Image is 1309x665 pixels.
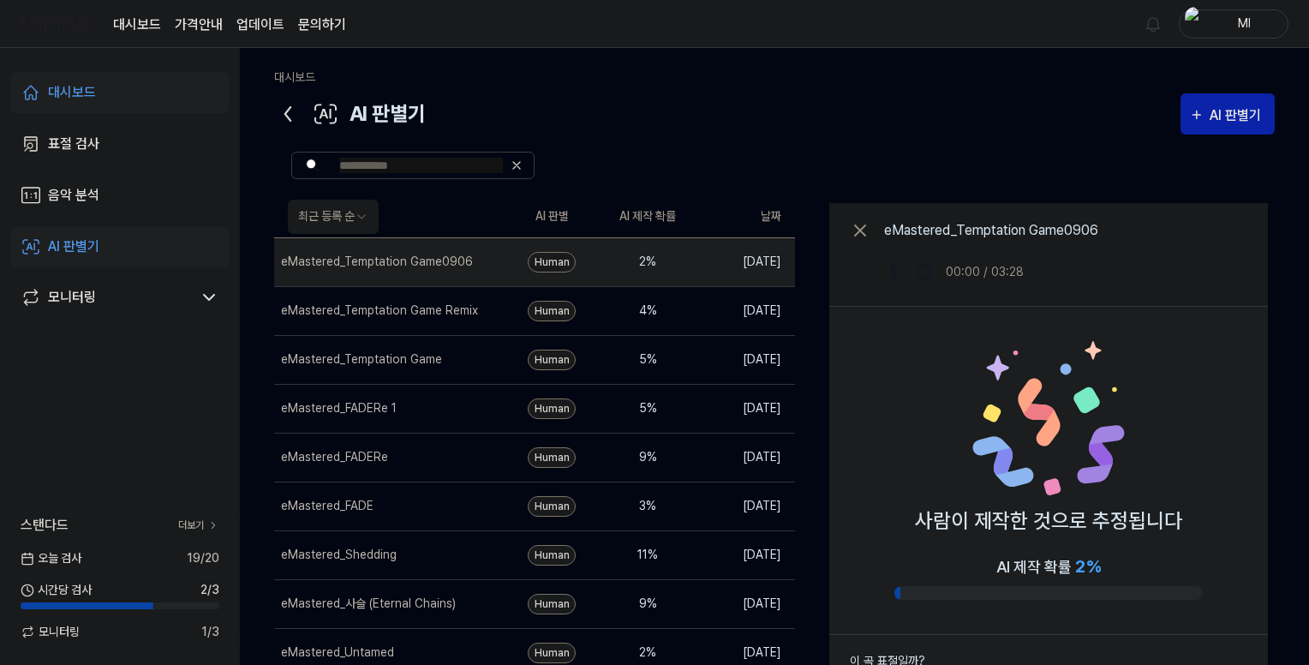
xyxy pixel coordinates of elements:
[21,581,92,599] span: 시간당 검사
[528,594,576,614] div: Human
[281,546,397,564] div: eMastered_Shedding
[613,595,682,613] div: 9 %
[236,15,284,35] a: 업데이트
[946,263,1024,281] div: 00:00 / 03:28
[281,302,478,320] div: eMastered_Temptation Game Remix
[187,549,219,567] span: 19 / 20
[613,497,682,515] div: 3 %
[996,554,1101,579] div: AI 제작 확률
[21,549,81,567] span: 오늘 검사
[10,72,230,113] a: 대시보드
[10,123,230,165] a: 표절 검사
[915,506,1182,536] p: 사람이 제작한 것으로 추정됩니다
[696,482,795,530] td: [DATE]
[613,253,682,271] div: 2 %
[613,302,682,320] div: 4 %
[528,252,576,273] div: Human
[696,196,795,237] th: 날짜
[528,398,576,419] div: Human
[1143,14,1163,34] img: 알림
[281,497,374,515] div: eMastered_FADE
[175,15,223,35] button: 가격안내
[48,237,99,257] div: AI 판별기
[113,15,161,35] a: 대시보드
[178,518,219,533] a: 더보기
[48,82,96,103] div: 대시보드
[1185,7,1205,41] img: profile
[917,263,934,280] img: stop
[528,545,576,566] div: Human
[48,287,96,308] div: 모니터링
[696,237,795,286] td: [DATE]
[201,623,219,641] span: 1 / 3
[528,350,576,370] div: Human
[613,399,682,417] div: 5 %
[528,643,576,663] div: Human
[1075,556,1101,577] span: 2 %
[528,496,576,517] div: Human
[281,350,442,368] div: eMastered_Temptation Game
[48,185,99,206] div: 음악 분석
[600,196,696,237] th: AI 제작 확률
[613,644,682,662] div: 2 %
[306,159,319,172] img: Search
[274,70,315,84] a: 대시보드
[1180,93,1275,135] button: AI 판별기
[696,286,795,335] td: [DATE]
[48,134,99,154] div: 표절 검사
[613,448,682,466] div: 9 %
[504,196,600,237] th: AI 판별
[21,623,80,641] span: 모니터링
[1210,14,1277,33] div: Ml
[274,93,426,135] div: AI 판별기
[200,581,219,599] span: 2 / 3
[298,15,346,35] a: 문의하기
[281,448,388,466] div: eMastered_FADERe
[613,350,682,368] div: 5 %
[696,579,795,628] td: [DATE]
[21,287,192,308] a: 모니터링
[528,447,576,468] div: Human
[613,546,682,564] div: 11 %
[696,384,795,433] td: [DATE]
[884,220,1098,241] div: eMastered_Temptation Game0906
[696,530,795,579] td: [DATE]
[696,335,795,384] td: [DATE]
[10,226,230,267] a: AI 판별기
[1179,9,1288,39] button: profileMl
[281,399,397,417] div: eMastered_FADERe 1
[21,515,69,536] span: 스탠다드
[971,341,1126,495] img: Human
[1210,105,1266,127] div: AI 판별기
[281,253,473,271] div: eMastered_Temptation Game0906
[528,301,576,321] div: Human
[889,263,906,280] img: play
[281,644,394,662] div: eMastered_Untamed
[281,595,456,613] div: eMastered_사슬 (Eternal Chains)
[10,175,230,216] a: 음악 분석
[696,433,795,482] td: [DATE]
